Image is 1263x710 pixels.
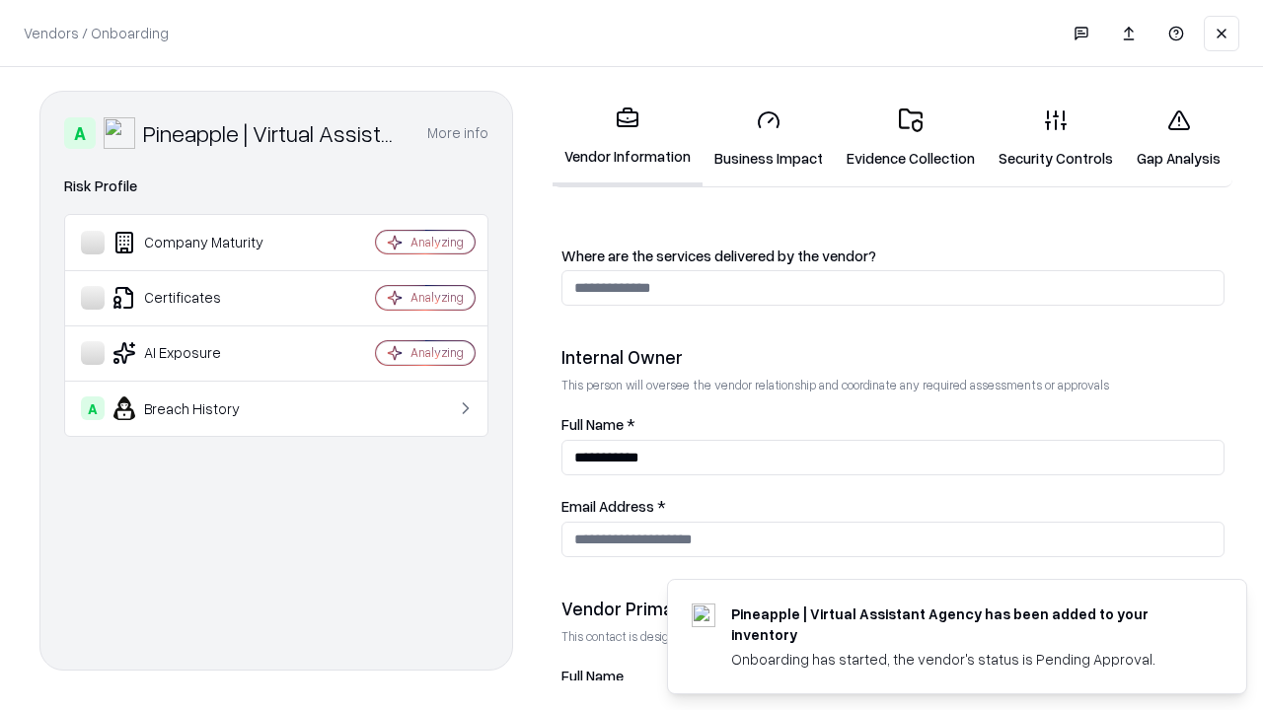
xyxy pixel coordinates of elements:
a: Security Controls [987,93,1125,184]
div: A [81,396,105,420]
p: Vendors / Onboarding [24,23,169,43]
div: Company Maturity [81,231,317,254]
div: Vendor Primary Contact [561,597,1225,620]
div: AI Exposure [81,341,317,365]
a: Gap Analysis [1125,93,1232,184]
p: This person will oversee the vendor relationship and coordinate any required assessments or appro... [561,377,1225,393]
img: Pineapple | Virtual Assistant Agency [104,117,135,149]
a: Vendor Information [553,91,703,186]
label: Full Name [561,669,1225,683]
div: Pineapple | Virtual Assistant Agency has been added to your inventory [731,603,1199,645]
label: Where are the services delivered by the vendor? [561,248,1225,263]
div: Breach History [81,396,317,420]
label: Email Address * [561,499,1225,514]
div: Certificates [81,286,317,310]
div: Risk Profile [64,175,488,198]
div: Onboarding has started, the vendor's status is Pending Approval. [731,649,1199,670]
a: Business Impact [703,93,835,184]
button: More info [427,115,488,151]
a: Evidence Collection [835,93,987,184]
label: Full Name * [561,417,1225,432]
div: A [64,117,96,149]
div: Analyzing [410,289,464,306]
div: Internal Owner [561,345,1225,369]
div: Analyzing [410,344,464,361]
img: trypineapple.com [692,603,715,627]
div: Analyzing [410,234,464,250]
div: Pineapple | Virtual Assistant Agency [143,117,404,149]
p: This contact is designated to receive the assessment request from Shift [561,628,1225,645]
